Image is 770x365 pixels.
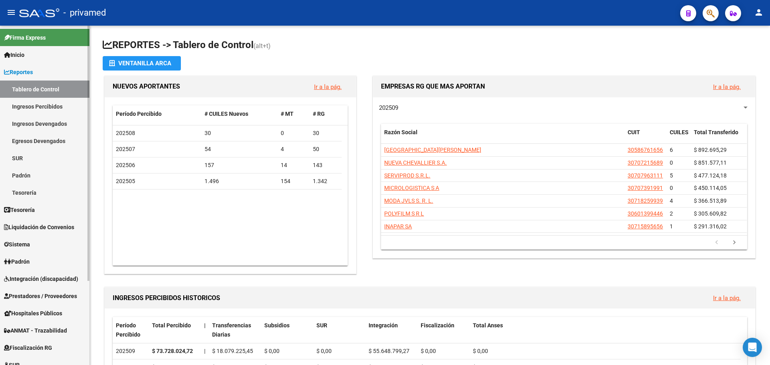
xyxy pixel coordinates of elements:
button: Ir a la pág. [707,290,747,305]
span: MODA JVLS S. R. L. [384,198,433,204]
datatable-header-cell: # MT [278,105,310,123]
span: Reportes [4,68,33,77]
span: 30715895656 [628,223,663,230]
div: 4 [281,145,306,154]
span: INAPAR SA [384,223,412,230]
span: Razón Social [384,129,417,135]
span: Período Percibido [116,322,140,338]
h1: REPORTES -> Tablero de Control [103,38,757,52]
datatable-header-cell: # RG [310,105,342,123]
mat-icon: menu [6,8,16,17]
span: CUILES [670,129,689,135]
a: Ir a la pág. [713,83,741,91]
span: ANMAT - Trazabilidad [4,326,67,335]
div: 0 [281,129,306,138]
span: $ 366.513,89 [694,198,727,204]
datatable-header-cell: Total Percibido [149,317,201,343]
div: 1.342 [313,177,338,186]
span: 30707215689 [628,159,663,166]
div: 30 [205,129,275,138]
span: Fiscalización [421,322,454,329]
div: Open Intercom Messenger [743,338,762,357]
a: go to previous page [709,238,724,247]
span: 5 [670,172,673,179]
div: 50 [313,145,338,154]
span: MICROLOGISTICA S A [384,185,439,191]
div: 54 [205,145,275,154]
datatable-header-cell: Razón Social [381,124,624,150]
datatable-header-cell: # CUILES Nuevos [201,105,278,123]
span: 202505 [116,178,135,184]
span: SERVIPROD S.R.L. [384,172,430,179]
span: $ 477.124,18 [694,172,727,179]
mat-icon: person [754,8,764,17]
span: Firma Express [4,33,46,42]
span: Subsidios [264,322,290,329]
span: $ 450.114,05 [694,185,727,191]
span: # CUILES Nuevos [205,111,248,117]
span: Prestadores / Proveedores [4,292,77,300]
span: $ 305.609,82 [694,210,727,217]
span: INGRESOS PERCIBIDOS HISTORICOS [113,294,220,302]
span: $ 0,00 [316,348,332,354]
span: SUR [316,322,327,329]
button: Ir a la pág. [308,79,348,94]
div: 1.496 [205,177,275,186]
span: 202509 [379,104,398,111]
strong: $ 73.728.024,72 [152,348,193,354]
span: CUIT [628,129,640,135]
span: NUEVA CHEVALLIER S.A. [384,159,447,166]
span: 202508 [116,130,135,136]
span: [GEOGRAPHIC_DATA][PERSON_NAME] [384,147,481,153]
button: Ir a la pág. [707,79,747,94]
span: 30707391991 [628,185,663,191]
a: Ir a la pág. [713,294,741,302]
span: 6 [670,147,673,153]
datatable-header-cell: Total Transferido [691,124,747,150]
span: Fiscalización RG [4,343,52,352]
div: 14 [281,161,306,170]
span: $ 0,00 [473,348,488,354]
span: Total Percibido [152,322,191,329]
span: - privamed [63,4,106,22]
span: | [204,348,205,354]
span: $ 892.695,29 [694,147,727,153]
span: Liquidación de Convenios [4,223,74,232]
span: | [204,322,206,329]
span: 30586761656 [628,147,663,153]
datatable-header-cell: CUILES [667,124,691,150]
span: 1 [670,223,673,230]
span: (alt+t) [253,42,271,50]
span: $ 18.079.225,45 [212,348,253,354]
span: 4 [670,198,673,204]
div: 157 [205,161,275,170]
span: Hospitales Públicos [4,309,62,318]
div: 154 [281,177,306,186]
span: 30601399446 [628,210,663,217]
span: $ 851.577,11 [694,159,727,166]
div: Ventanilla ARCA [109,56,174,71]
span: 30718259939 [628,198,663,204]
div: 30 [313,129,338,138]
span: 2 [670,210,673,217]
span: Sistema [4,240,30,249]
span: 30707963111 [628,172,663,179]
span: Padrón [4,257,30,266]
datatable-header-cell: Fiscalización [417,317,470,343]
span: Integración (discapacidad) [4,274,78,283]
div: 202509 [116,347,146,356]
span: Inicio [4,50,24,59]
span: # MT [281,111,294,117]
span: 0 [670,185,673,191]
a: go to next page [727,238,742,247]
span: $ 0,00 [421,348,436,354]
span: Total Anses [473,322,503,329]
a: Ir a la pág. [314,83,342,91]
span: EMPRESAS RG QUE MAS APORTAN [381,83,485,90]
datatable-header-cell: Período Percibido [113,105,201,123]
datatable-header-cell: Subsidios [261,317,313,343]
datatable-header-cell: Integración [365,317,417,343]
span: NUEVOS APORTANTES [113,83,180,90]
span: # RG [313,111,325,117]
span: 0 [670,159,673,166]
